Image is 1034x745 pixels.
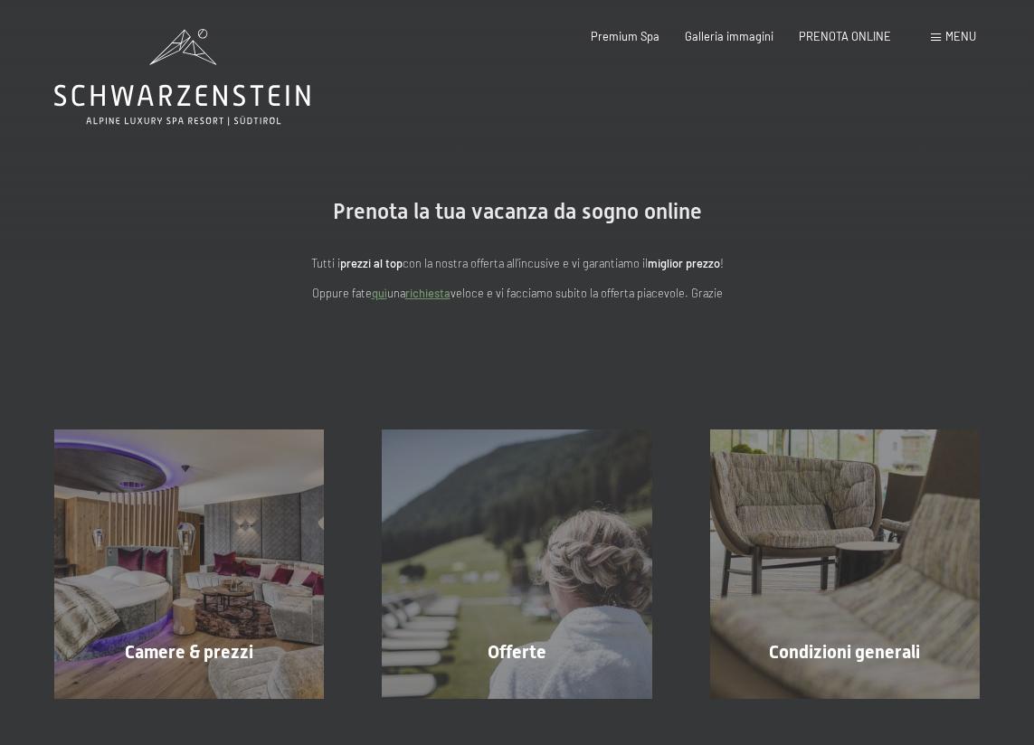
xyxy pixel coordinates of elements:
a: richiesta [405,286,451,300]
strong: miglior prezzo [648,256,720,270]
p: Oppure fate una veloce e vi facciamo subito la offerta piacevole. Grazie [156,284,879,302]
span: Offerte [488,641,546,663]
a: quì [372,286,387,300]
span: Menu [945,29,976,43]
span: Condizioni generali [769,641,920,663]
a: Vacanze in Trentino Alto Adige all'Hotel Schwarzenstein Offerte [353,429,680,699]
a: Galleria immagini [685,29,773,43]
span: Camere & prezzi [125,641,253,663]
a: Premium Spa [591,29,659,43]
span: Prenota la tua vacanza da sogno online [333,199,702,224]
a: PRENOTA ONLINE [799,29,891,43]
strong: prezzi al top [340,256,403,270]
a: Vacanze in Trentino Alto Adige all'Hotel Schwarzenstein Camere & prezzi [25,429,353,699]
p: Tutti i con la nostra offerta all'incusive e vi garantiamo il ! [156,254,879,272]
a: Vacanze in Trentino Alto Adige all'Hotel Schwarzenstein Condizioni generali [681,429,1009,699]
